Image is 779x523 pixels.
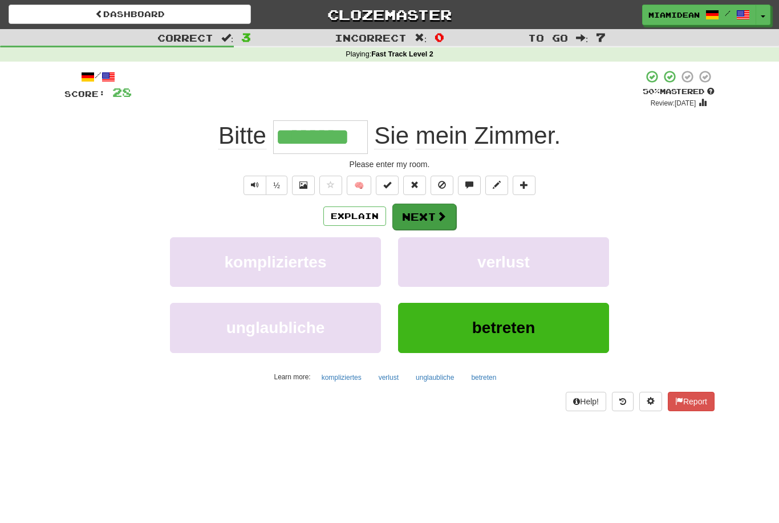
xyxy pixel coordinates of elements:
[225,253,327,271] span: kompliziertes
[458,176,481,195] button: Discuss sentence (alt+u)
[376,176,399,195] button: Set this sentence to 100% Mastered (alt+m)
[266,176,287,195] button: ½
[170,303,381,352] button: unglaubliche
[416,122,468,149] span: mein
[485,176,508,195] button: Edit sentence (alt+d)
[374,122,409,149] span: Sie
[643,87,660,96] span: 50 %
[9,5,251,24] a: Dashboard
[323,206,386,226] button: Explain
[221,33,234,43] span: :
[472,319,535,336] span: betreten
[643,87,715,97] div: Mastered
[335,32,407,43] span: Incorrect
[465,369,502,386] button: betreten
[319,176,342,195] button: Favorite sentence (alt+f)
[218,122,266,149] span: Bitte
[112,85,132,99] span: 28
[725,9,731,17] span: /
[596,30,606,44] span: 7
[392,204,456,230] button: Next
[398,303,609,352] button: betreten
[403,176,426,195] button: Reset to 0% Mastered (alt+r)
[241,30,251,44] span: 3
[651,99,696,107] small: Review: [DATE]
[566,392,606,411] button: Help!
[226,319,325,336] span: unglaubliche
[157,32,213,43] span: Correct
[368,122,561,149] span: .
[409,369,460,386] button: unglaubliche
[268,5,510,25] a: Clozemaster
[513,176,535,195] button: Add to collection (alt+a)
[347,176,371,195] button: 🧠
[648,10,700,20] span: MiamiDean
[474,122,554,149] span: Zimmer
[170,237,381,287] button: kompliziertes
[415,33,427,43] span: :
[398,237,609,287] button: verlust
[435,30,444,44] span: 0
[477,253,530,271] span: verlust
[274,373,311,381] small: Learn more:
[315,369,368,386] button: kompliziertes
[612,392,634,411] button: Round history (alt+y)
[292,176,315,195] button: Show image (alt+x)
[642,5,756,25] a: MiamiDean /
[64,89,106,99] span: Score:
[668,392,715,411] button: Report
[241,176,287,195] div: Text-to-speech controls
[64,70,132,84] div: /
[431,176,453,195] button: Ignore sentence (alt+i)
[576,33,589,43] span: :
[244,176,266,195] button: Play sentence audio (ctl+space)
[371,50,433,58] strong: Fast Track Level 2
[64,159,715,170] div: Please enter my room.
[372,369,405,386] button: verlust
[528,32,568,43] span: To go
